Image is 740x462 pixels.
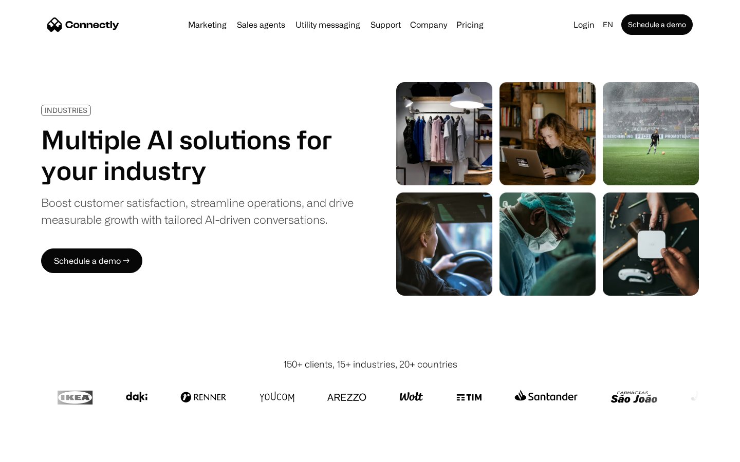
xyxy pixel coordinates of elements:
div: en [603,17,613,32]
a: Pricing [452,21,488,29]
h1: Multiple AI solutions for your industry [41,124,354,186]
a: Marketing [184,21,231,29]
a: Utility messaging [291,21,364,29]
a: Sales agents [233,21,289,29]
div: Company [410,17,447,32]
aside: Language selected: English [10,443,62,458]
a: Schedule a demo → [41,248,142,273]
a: Support [366,21,405,29]
div: 150+ clients, 15+ industries, 20+ countries [283,357,457,371]
ul: Language list [21,444,62,458]
div: INDUSTRIES [45,106,87,114]
div: Boost customer satisfaction, streamline operations, and drive measurable growth with tailored AI-... [41,194,354,228]
a: Login [569,17,599,32]
a: Schedule a demo [621,14,693,35]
